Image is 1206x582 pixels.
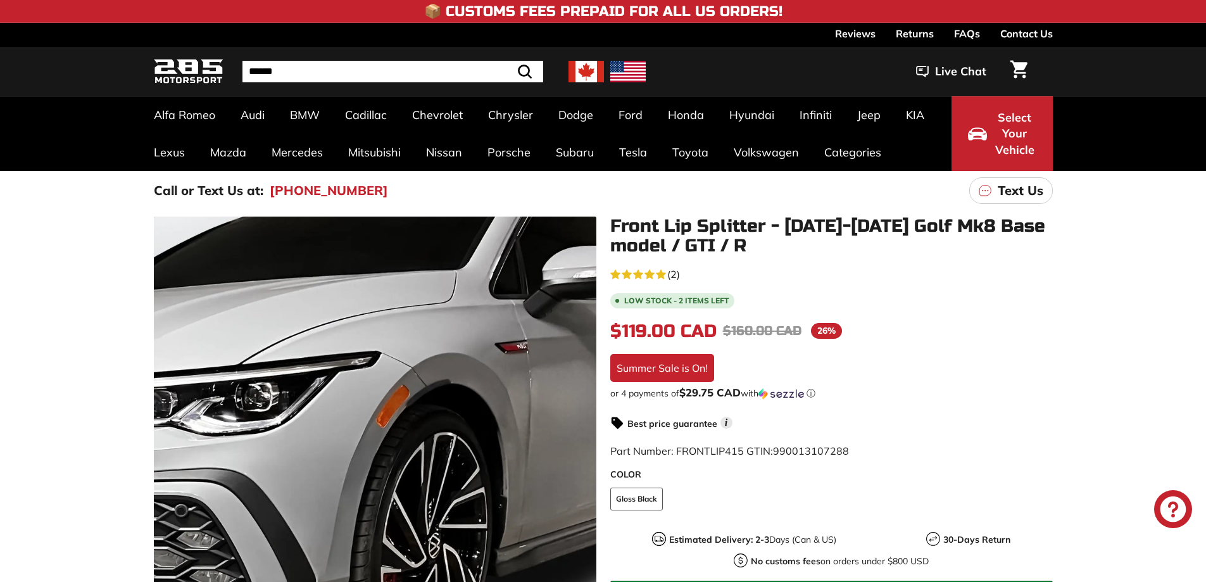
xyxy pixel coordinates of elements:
a: Mazda [198,134,259,171]
a: Toyota [660,134,721,171]
strong: Best price guarantee [627,418,717,429]
a: Returns [896,23,934,44]
span: $29.75 CAD [679,386,741,399]
span: Low stock - 2 items left [624,297,729,305]
a: FAQs [954,23,980,44]
span: Select Your Vehicle [993,110,1036,158]
label: COLOR [610,468,1053,481]
a: Audi [228,96,277,134]
span: Live Chat [935,63,986,80]
img: Logo_285_Motorsport_areodynamics_components [154,57,223,87]
h4: 📦 Customs Fees Prepaid for All US Orders! [424,4,782,19]
img: Sezzle [758,388,804,400]
span: $119.00 CAD [610,320,717,342]
a: Infiniti [787,96,845,134]
strong: No customs fees [751,555,820,567]
a: Jeep [845,96,893,134]
span: 990013107288 [773,445,849,457]
inbox-online-store-chat: Shopify online store chat [1150,490,1196,531]
a: Honda [655,96,717,134]
a: Chrysler [475,96,546,134]
p: Days (Can & US) [669,533,836,547]
p: Text Us [998,181,1043,200]
a: Hyundai [717,96,787,134]
a: 5.0 rating (2 votes) [610,265,1053,282]
strong: 30-Days Return [943,534,1010,545]
a: Volkswagen [721,134,812,171]
button: Live Chat [900,56,1003,87]
span: (2) [667,267,680,282]
span: Part Number: FRONTLIP415 GTIN: [610,445,849,457]
a: BMW [277,96,332,134]
a: Dodge [546,96,606,134]
button: Select Your Vehicle [952,96,1053,171]
div: or 4 payments of$29.75 CADwithSezzle Click to learn more about Sezzle [610,387,1053,400]
h1: Front Lip Splitter - [DATE]-[DATE] Golf Mk8 Base model / GTI / R [610,217,1053,256]
a: Tesla [606,134,660,171]
p: Call or Text Us at: [154,181,263,200]
strong: Estimated Delivery: 2-3 [669,534,769,545]
a: Ford [606,96,655,134]
div: or 4 payments of with [610,387,1053,400]
a: Lexus [141,134,198,171]
a: Cadillac [332,96,399,134]
a: Nissan [413,134,475,171]
a: KIA [893,96,937,134]
a: Mitsubishi [336,134,413,171]
a: Text Us [969,177,1053,204]
span: $160.00 CAD [723,323,801,339]
div: Summer Sale is On! [610,354,714,382]
a: Contact Us [1000,23,1053,44]
a: Alfa Romeo [141,96,228,134]
a: Mercedes [259,134,336,171]
input: Search [242,61,543,82]
a: Reviews [835,23,876,44]
a: Porsche [475,134,543,171]
span: i [720,417,732,429]
a: Chevrolet [399,96,475,134]
a: Cart [1003,50,1035,93]
a: [PHONE_NUMBER] [270,181,388,200]
span: 26% [811,323,842,339]
a: Subaru [543,134,606,171]
p: on orders under $800 USD [751,555,929,568]
a: Categories [812,134,894,171]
